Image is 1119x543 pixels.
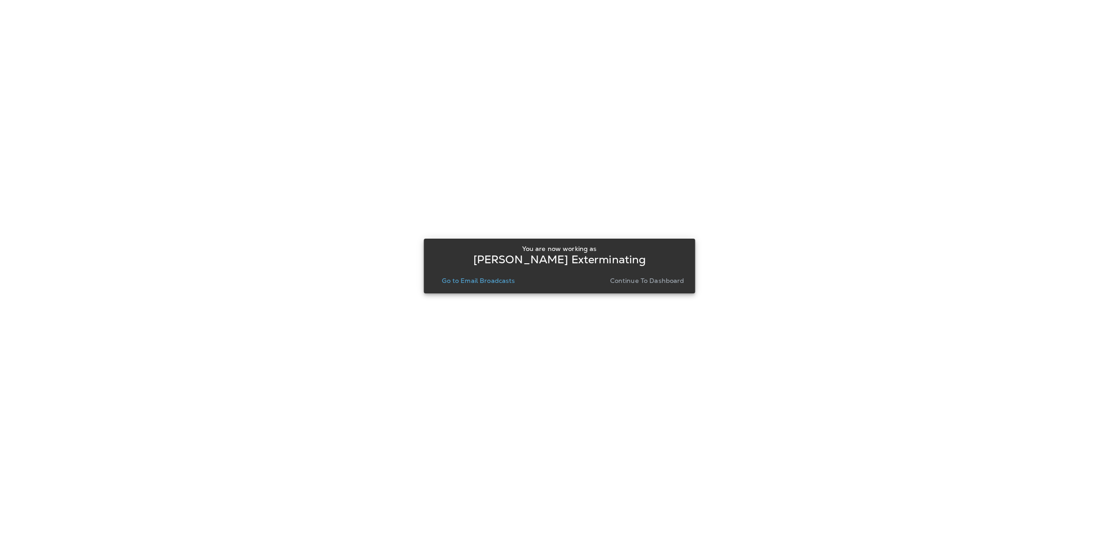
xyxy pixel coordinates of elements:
p: Go to Email Broadcasts [442,277,515,284]
p: Continue to Dashboard [610,277,684,284]
button: Continue to Dashboard [606,274,688,287]
p: You are now working as [522,245,596,252]
button: Go to Email Broadcasts [438,274,518,287]
p: [PERSON_NAME] Exterminating [473,256,646,263]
